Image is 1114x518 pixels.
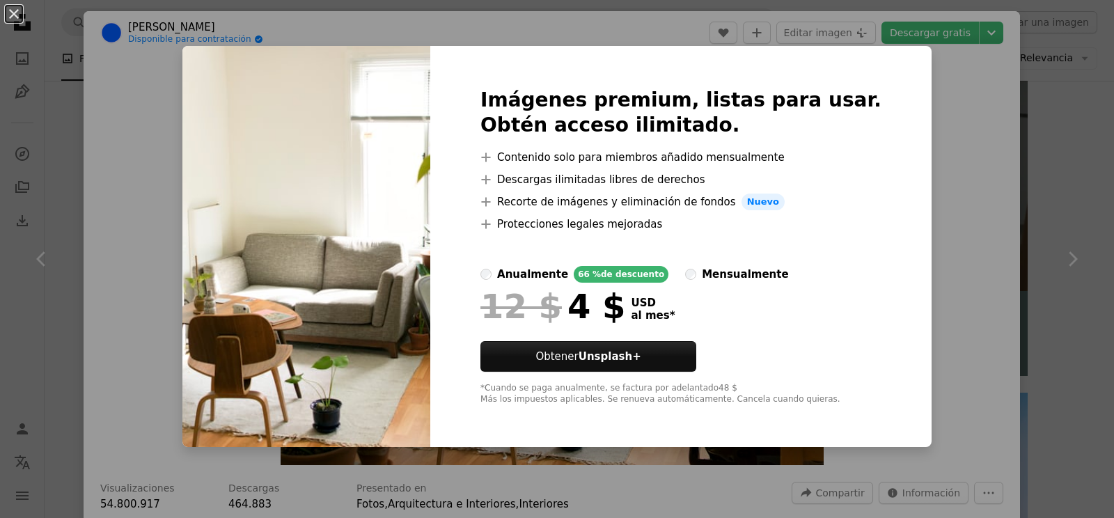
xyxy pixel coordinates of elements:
[702,266,788,283] div: mensualmente
[480,269,492,280] input: anualmente66 %de descuento
[742,194,785,210] span: Nuevo
[685,269,696,280] input: mensualmente
[480,216,881,233] li: Protecciones legales mejoradas
[497,266,568,283] div: anualmente
[480,194,881,210] li: Recorte de imágenes y eliminación de fondos
[579,350,641,363] strong: Unsplash+
[631,309,675,322] span: al mes *
[574,266,668,283] div: 66 % de descuento
[480,149,881,166] li: Contenido solo para miembros añadido mensualmente
[480,171,881,188] li: Descargas ilimitadas libres de derechos
[480,341,696,372] button: ObtenerUnsplash+
[480,88,881,138] h2: Imágenes premium, listas para usar. Obtén acceso ilimitado.
[480,288,625,324] div: 4 $
[182,46,430,447] img: photo-1502672260266-1c1ef2d93688
[631,297,675,309] span: USD
[480,383,881,405] div: *Cuando se paga anualmente, se factura por adelantado 48 $ Más los impuestos aplicables. Se renue...
[480,288,562,324] span: 12 $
